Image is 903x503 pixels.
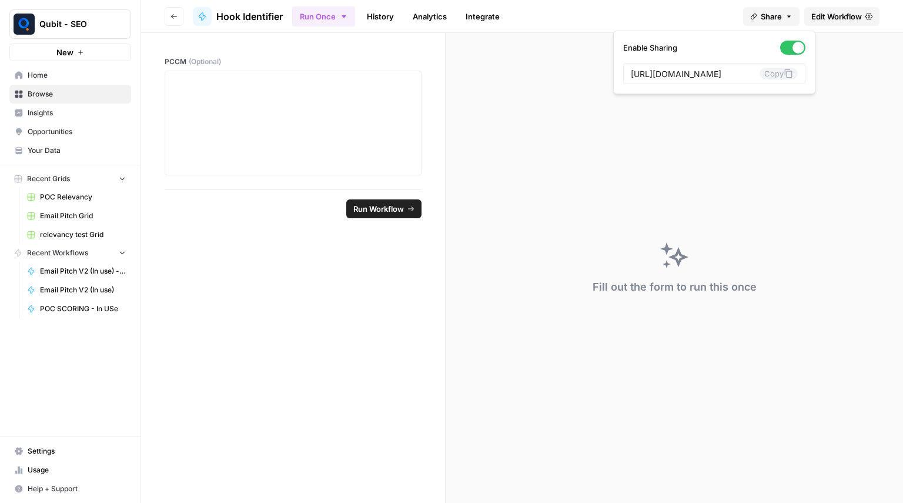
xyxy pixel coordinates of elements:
button: Copy [760,68,798,79]
span: Opportunities [28,126,126,137]
button: New [9,44,131,61]
a: Edit Workflow [804,7,879,26]
a: History [360,7,401,26]
a: Email Pitch V2 (In use) - Personalisation 1st [22,262,131,281]
button: Run Workflow [346,199,422,218]
a: relevancy test Grid [22,225,131,244]
a: Analytics [406,7,454,26]
span: Your Data [28,145,126,156]
a: Insights [9,104,131,122]
span: Run Workflow [353,203,404,215]
span: relevancy test Grid [40,229,126,240]
span: POC SCORING - In USe [40,304,126,314]
span: Insights [28,108,126,118]
span: Home [28,70,126,81]
span: Usage [28,465,126,475]
div: Share [613,31,815,94]
span: Share [761,11,782,22]
button: Help + Support [9,479,131,498]
a: Home [9,66,131,85]
span: Help + Support [28,484,126,494]
a: Browse [9,85,131,104]
a: Email Pitch Grid [22,206,131,225]
span: Recent Workflows [27,248,88,258]
span: Settings [28,446,126,457]
button: Run Once [292,6,355,26]
a: POC SCORING - In USe [22,299,131,318]
button: Recent Workflows [9,244,131,262]
span: Email Pitch V2 (In use) [40,285,126,295]
a: Your Data [9,141,131,160]
span: Browse [28,89,126,99]
span: Email Pitch V2 (In use) - Personalisation 1st [40,266,126,277]
button: Share [743,7,800,26]
img: Qubit - SEO Logo [14,14,35,35]
span: Hook Identifier [216,9,283,24]
a: POC Relevancy [22,188,131,206]
a: Opportunities [9,122,131,141]
a: Hook Identifier [193,7,283,26]
span: Edit Workflow [811,11,862,22]
div: Fill out the form to run this once [593,279,757,295]
span: Recent Grids [27,174,70,184]
label: PCCM [165,56,422,67]
span: Email Pitch Grid [40,211,126,221]
a: Email Pitch V2 (In use) [22,281,131,299]
a: Integrate [459,7,507,26]
a: Settings [9,442,131,461]
span: New [56,46,73,58]
button: Recent Grids [9,170,131,188]
span: Qubit - SEO [39,18,111,30]
span: (Optional) [189,56,221,67]
label: Enable Sharing [623,41,805,55]
span: POC Relevancy [40,192,126,202]
a: Usage [9,461,131,479]
button: Workspace: Qubit - SEO [9,9,131,39]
